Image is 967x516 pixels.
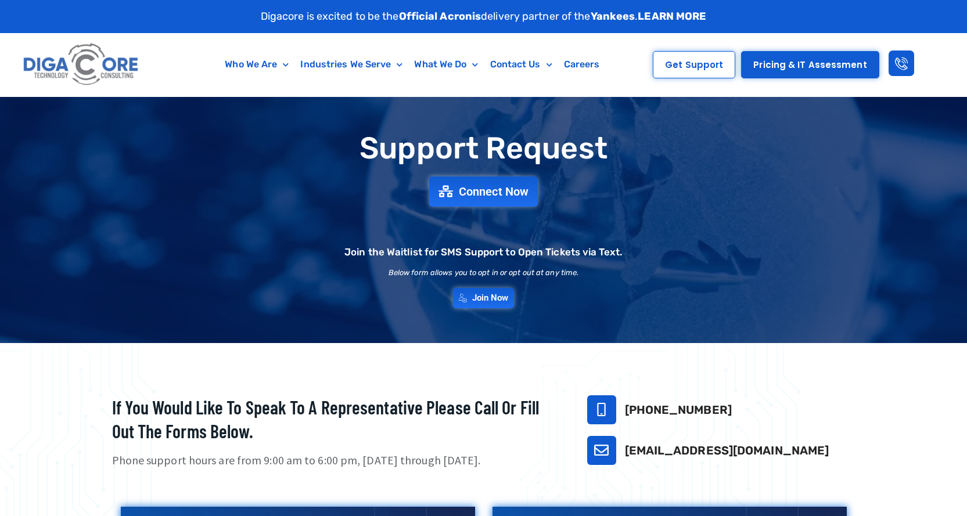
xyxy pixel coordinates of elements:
h2: Below form allows you to opt in or opt out at any time. [389,269,579,276]
a: Industries We Serve [294,51,408,78]
a: What We Do [408,51,484,78]
a: Who We Are [219,51,294,78]
h2: Join the Waitlist for SMS Support to Open Tickets via Text. [344,247,623,257]
h1: Support Request [83,132,885,165]
span: Connect Now [459,186,529,197]
a: 732-646-5725 [587,395,616,424]
p: Phone support hours are from 9:00 am to 6:00 pm, [DATE] through [DATE]. [112,452,558,469]
a: Get Support [653,51,735,78]
h2: If you would like to speak to a representative please call or fill out the forms below. [112,395,558,443]
a: Join Now [453,288,515,308]
strong: Official Acronis [399,10,481,23]
span: Join Now [472,294,509,302]
a: Contact Us [484,51,558,78]
a: Careers [558,51,606,78]
img: Digacore logo 1 [20,39,142,91]
span: Get Support [665,60,723,69]
a: [EMAIL_ADDRESS][DOMAIN_NAME] [625,443,829,457]
a: Connect Now [429,176,538,207]
a: [PHONE_NUMBER] [625,403,732,417]
a: LEARN MORE [638,10,706,23]
p: Digacore is excited to be the delivery partner of the . [261,9,707,24]
span: Pricing & IT Assessment [753,60,867,69]
a: Pricing & IT Assessment [741,51,879,78]
a: support@digacore.com [587,436,616,465]
strong: Yankees [591,10,635,23]
nav: Menu [192,51,632,78]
